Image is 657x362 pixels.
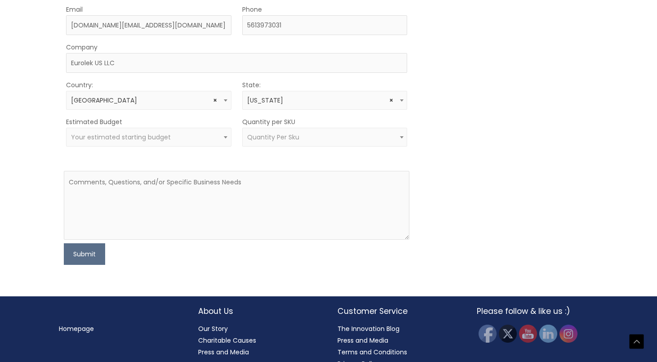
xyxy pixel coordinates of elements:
label: Company [66,41,98,53]
input: Company Name [66,53,408,73]
img: Twitter [499,325,517,343]
a: Press and Media [198,348,249,357]
label: Country: [66,79,93,91]
button: Submit [64,243,105,265]
label: Phone [242,4,262,15]
span: Remove all items [213,96,217,105]
label: Quantity per SKU [242,116,295,128]
label: Email [66,4,83,15]
a: Our Story [198,324,228,333]
span: United States [71,96,226,105]
nav: Menu [59,323,180,335]
span: Quantity Per Sku [247,133,299,142]
label: State: [242,79,261,91]
input: Enter Your Email [66,15,231,35]
a: Press and Media [337,336,388,345]
span: Your estimated starting budget [71,133,171,142]
label: Estimated Budget [66,116,122,128]
input: Enter Your Phone Number [242,15,408,35]
span: Remove all items [389,96,393,105]
a: Terms and Conditions [337,348,407,357]
h2: About Us [198,305,320,317]
h2: Please follow & like us :) [477,305,598,317]
a: Charitable Causes [198,336,256,345]
span: Florida [242,91,408,110]
nav: About Us [198,323,320,358]
span: United States [66,91,231,110]
h2: Customer Service [337,305,459,317]
span: Florida [247,96,402,105]
img: Facebook [479,325,497,343]
a: The Innovation Blog [337,324,400,333]
a: Homepage [59,324,94,333]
